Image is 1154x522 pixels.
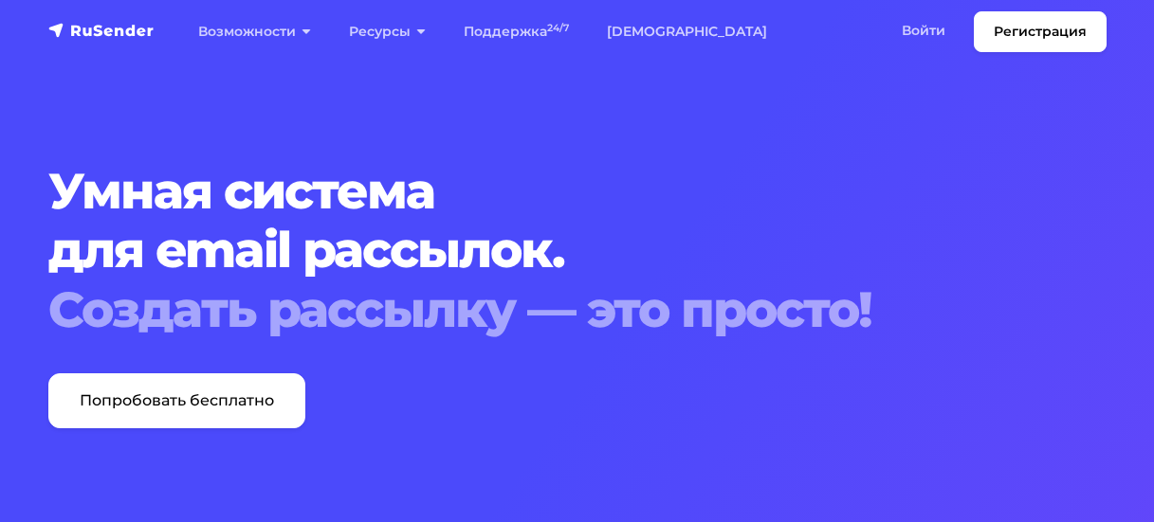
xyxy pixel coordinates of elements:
sup: 24/7 [547,22,569,34]
a: Регистрация [974,11,1107,52]
a: Войти [883,11,964,50]
img: RuSender [48,21,155,40]
a: Возможности [179,12,330,51]
div: Создать рассылку — это просто! [48,280,1107,339]
a: [DEMOGRAPHIC_DATA] [588,12,786,51]
a: Попробовать бесплатно [48,373,305,428]
a: Ресурсы [330,12,445,51]
a: Поддержка24/7 [445,12,588,51]
h1: Умная система для email рассылок. [48,162,1107,339]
